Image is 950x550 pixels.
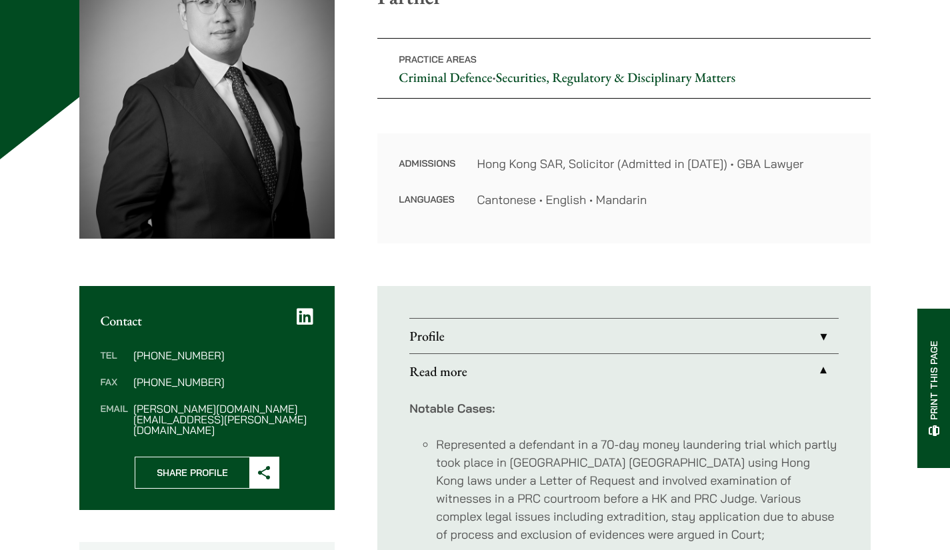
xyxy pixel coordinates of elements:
dt: Email [101,403,128,435]
span: Practice Areas [399,53,477,65]
button: Share Profile [135,457,279,489]
strong: Notable Cases: [409,401,495,416]
dd: Hong Kong SAR, Solicitor (Admitted in [DATE]) • GBA Lawyer [477,155,849,173]
dd: [PHONE_NUMBER] [133,350,313,361]
span: Share Profile [135,457,249,488]
h2: Contact [101,313,314,329]
dt: Admissions [399,155,455,191]
dt: Languages [399,191,455,209]
a: Profile [409,319,839,353]
p: • [377,38,871,99]
dd: Cantonese • English • Mandarin [477,191,849,209]
dt: Fax [101,377,128,403]
a: Criminal Defence [399,69,492,86]
a: Read more [409,354,839,389]
a: Securities, Regulatory & Disciplinary Matters [496,69,735,86]
dd: [PERSON_NAME][DOMAIN_NAME][EMAIL_ADDRESS][PERSON_NAME][DOMAIN_NAME] [133,403,313,435]
dd: [PHONE_NUMBER] [133,377,313,387]
dt: Tel [101,350,128,377]
a: LinkedIn [297,307,313,326]
li: Represented a defendant in a 70-day money laundering trial which partly took place in [GEOGRAPHIC... [436,435,839,543]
